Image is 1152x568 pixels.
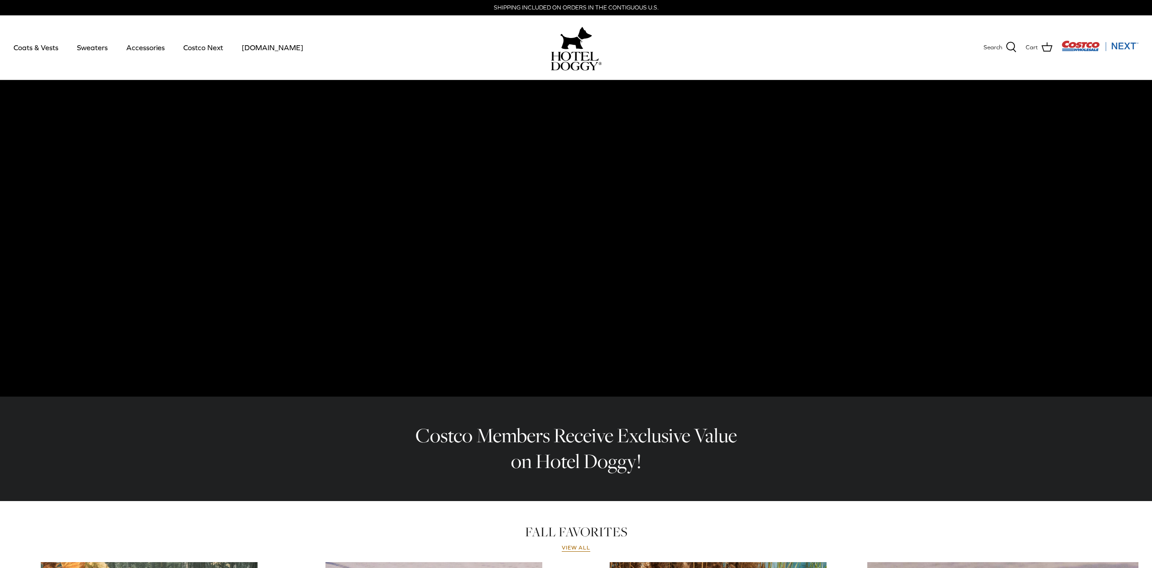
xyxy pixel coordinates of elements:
[1061,40,1138,52] img: Costco Next
[1026,42,1052,53] a: Cart
[69,32,116,63] a: Sweaters
[984,42,1017,53] a: Search
[234,32,311,63] a: [DOMAIN_NAME]
[984,43,1002,52] span: Search
[562,544,591,552] a: View all
[175,32,231,63] a: Costco Next
[551,52,602,71] img: hoteldoggycom
[551,24,602,71] a: hoteldoggy.com hoteldoggycom
[525,523,627,541] a: FALL FAVORITES
[118,32,173,63] a: Accessories
[5,32,67,63] a: Coats & Vests
[560,24,592,52] img: hoteldoggy.com
[1061,46,1138,53] a: Visit Costco Next
[1026,43,1038,52] span: Cart
[409,423,744,474] h2: Costco Members Receive Exclusive Value on Hotel Doggy!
